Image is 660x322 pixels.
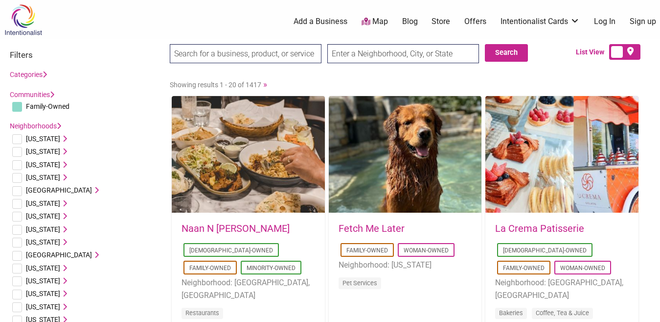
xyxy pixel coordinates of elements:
[10,91,54,99] a: Communities
[294,16,347,27] a: Add a Business
[432,16,450,27] a: Store
[485,44,528,62] button: Search
[10,50,160,60] h3: Filters
[499,309,523,317] a: Bakeries
[185,309,219,317] a: Restaurants
[346,247,388,254] a: Family-Owned
[26,199,60,207] span: [US_STATE]
[362,16,388,27] a: Map
[189,247,273,254] a: [DEMOGRAPHIC_DATA]-Owned
[26,173,60,181] span: [US_STATE]
[339,259,472,272] li: Neighborhood: [US_STATE]
[630,16,656,27] a: Sign up
[10,71,47,78] a: Categories
[170,81,261,89] span: Showing results 1 - 20 of 1417
[26,251,92,259] span: [GEOGRAPHIC_DATA]
[170,44,321,63] input: Search for a business, product, or service
[26,186,92,194] span: [GEOGRAPHIC_DATA]
[560,265,605,272] a: Woman-Owned
[247,265,296,272] a: Minority-Owned
[402,16,418,27] a: Blog
[26,225,60,233] span: [US_STATE]
[501,16,580,27] a: Intentionalist Cards
[10,122,61,130] a: Neighborhoods
[339,223,405,234] a: Fetch Me Later
[26,290,60,297] span: [US_STATE]
[26,264,60,272] span: [US_STATE]
[495,223,584,234] a: La Crema Patisserie
[576,47,609,57] span: List View
[404,247,449,254] a: Woman-Owned
[26,102,69,110] span: Family-Owned
[263,79,267,89] a: »
[26,238,60,246] span: [US_STATE]
[503,247,587,254] a: [DEMOGRAPHIC_DATA]-Owned
[26,303,60,311] span: [US_STATE]
[536,309,589,317] a: Coffee, Tea & Juice
[182,276,315,301] li: Neighborhood: [GEOGRAPHIC_DATA], [GEOGRAPHIC_DATA]
[594,16,615,27] a: Log In
[495,276,629,301] li: Neighborhood: [GEOGRAPHIC_DATA], [GEOGRAPHIC_DATA]
[342,279,377,287] a: Pet Services
[182,223,290,234] a: Naan N [PERSON_NAME]
[189,265,231,272] a: Family-Owned
[26,212,60,220] span: [US_STATE]
[327,44,479,63] input: Enter a Neighborhood, City, or State
[26,135,60,143] span: [US_STATE]
[503,265,545,272] a: Family-Owned
[26,148,60,155] span: [US_STATE]
[26,161,60,169] span: [US_STATE]
[464,16,486,27] a: Offers
[26,277,60,285] span: [US_STATE]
